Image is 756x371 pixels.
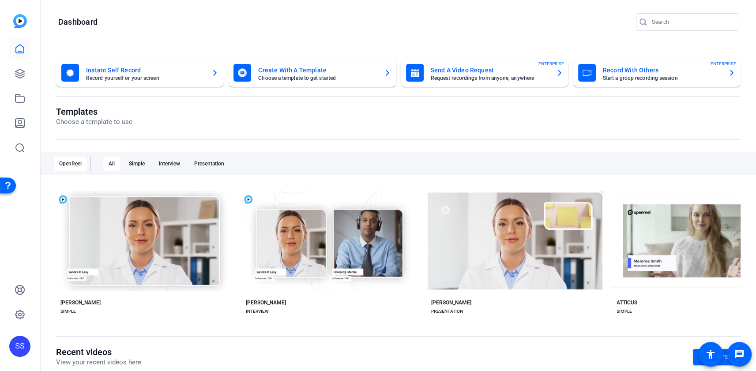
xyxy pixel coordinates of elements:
[13,14,27,28] img: blue-gradient.svg
[189,157,229,171] div: Presentation
[56,106,132,117] h1: Templates
[538,60,564,67] span: ENTERPRISE
[573,59,741,87] button: Record With OthersStart a group recording sessionENTERPRISE
[56,117,132,127] p: Choose a template to use
[431,299,471,306] div: [PERSON_NAME]
[603,65,721,75] mat-card-title: Record With Others
[258,65,376,75] mat-card-title: Create With A Template
[56,59,224,87] button: Instant Self RecordRecord yourself or your screen
[154,157,185,171] div: Interview
[9,336,30,357] div: SS
[54,157,87,171] div: OpenReel
[431,308,463,315] div: PRESENTATION
[56,357,141,367] p: View your recent videos here
[228,59,396,87] button: Create With A TemplateChoose a template to get started
[60,299,101,306] div: [PERSON_NAME]
[431,65,549,75] mat-card-title: Send A Video Request
[246,308,269,315] div: INTERVIEW
[60,308,76,315] div: SIMPLE
[734,349,745,360] mat-icon: message
[58,17,98,27] h1: Dashboard
[246,299,286,306] div: [PERSON_NAME]
[124,157,150,171] div: Simple
[86,65,204,75] mat-card-title: Instant Self Record
[86,75,204,81] mat-card-subtitle: Record yourself or your screen
[431,75,549,81] mat-card-subtitle: Request recordings from anyone, anywhere
[711,60,736,67] span: ENTERPRISE
[617,308,632,315] div: SIMPLE
[652,17,731,27] input: Search
[401,59,568,87] button: Send A Video RequestRequest recordings from anyone, anywhereENTERPRISE
[617,299,637,306] div: ATTICUS
[103,157,120,171] div: All
[258,75,376,81] mat-card-subtitle: Choose a template to get started
[603,75,721,81] mat-card-subtitle: Start a group recording session
[56,347,141,357] h1: Recent videos
[693,349,741,365] a: Go to library
[705,349,716,360] mat-icon: accessibility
